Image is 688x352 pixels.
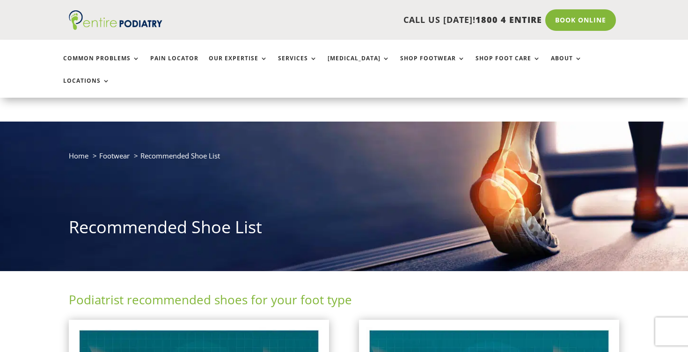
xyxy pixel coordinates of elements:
[278,55,317,75] a: Services
[69,151,88,160] a: Home
[69,10,162,30] img: logo (1)
[551,55,582,75] a: About
[150,55,198,75] a: Pain Locator
[140,151,220,160] span: Recommended Shoe List
[545,9,616,31] a: Book Online
[400,55,465,75] a: Shop Footwear
[476,14,542,25] span: 1800 4 ENTIRE
[209,55,268,75] a: Our Expertise
[99,151,130,160] a: Footwear
[328,55,390,75] a: [MEDICAL_DATA]
[196,14,542,26] p: CALL US [DATE]!
[69,216,619,244] h1: Recommended Shoe List
[476,55,541,75] a: Shop Foot Care
[69,150,619,169] nav: breadcrumb
[69,22,162,32] a: Entire Podiatry
[63,78,110,98] a: Locations
[69,291,619,313] h2: Podiatrist recommended shoes for your foot type
[63,55,140,75] a: Common Problems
